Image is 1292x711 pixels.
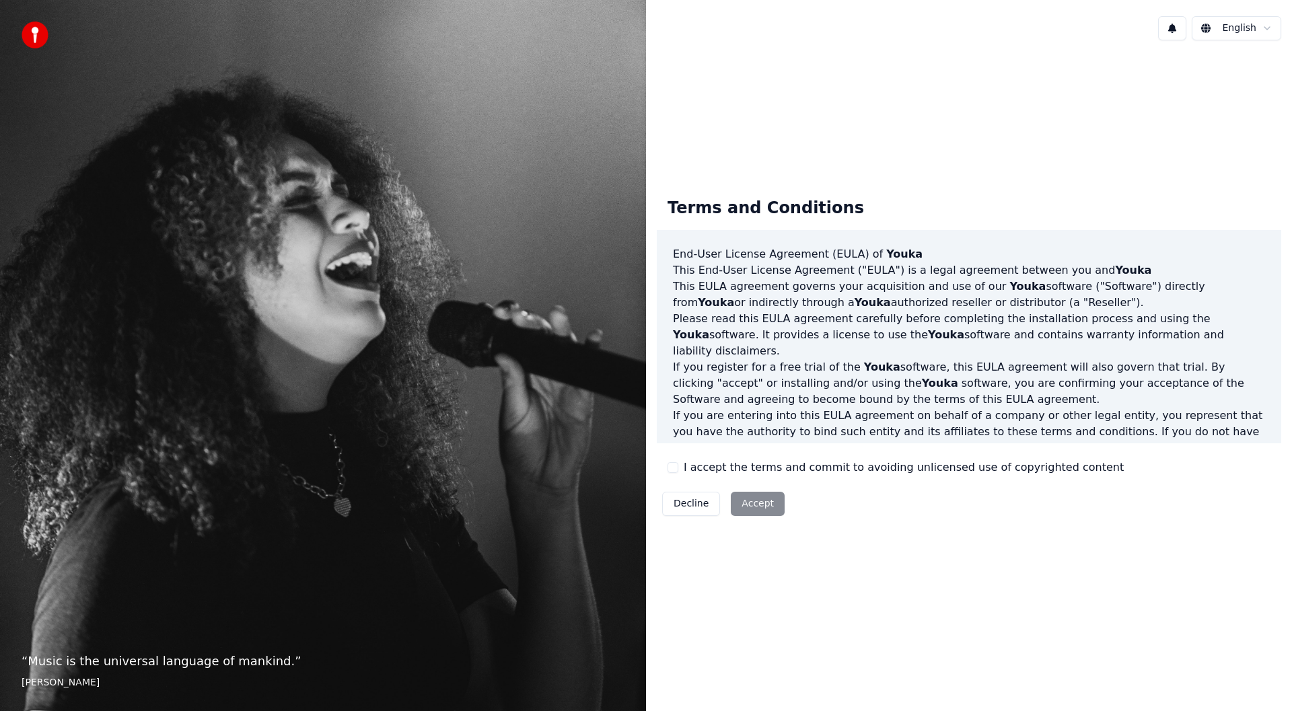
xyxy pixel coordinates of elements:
[673,311,1265,359] p: Please read this EULA agreement carefully before completing the installation process and using th...
[864,361,900,373] span: Youka
[22,676,624,689] footer: [PERSON_NAME]
[922,377,958,389] span: Youka
[673,408,1265,472] p: If you are entering into this EULA agreement on behalf of a company or other legal entity, you re...
[673,359,1265,408] p: If you register for a free trial of the software, this EULA agreement will also govern that trial...
[22,22,48,48] img: youka
[928,328,964,341] span: Youka
[1115,264,1151,276] span: Youka
[657,187,875,230] div: Terms and Conditions
[855,296,891,309] span: Youka
[886,248,923,260] span: Youka
[673,278,1265,311] p: This EULA agreement governs your acquisition and use of our software ("Software") directly from o...
[673,246,1265,262] h3: End-User License Agreement (EULA) of
[673,328,709,341] span: Youka
[662,492,720,516] button: Decline
[698,296,734,309] span: Youka
[684,459,1124,476] label: I accept the terms and commit to avoiding unlicensed use of copyrighted content
[22,652,624,671] p: “ Music is the universal language of mankind. ”
[1009,280,1046,293] span: Youka
[673,262,1265,278] p: This End-User License Agreement ("EULA") is a legal agreement between you and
